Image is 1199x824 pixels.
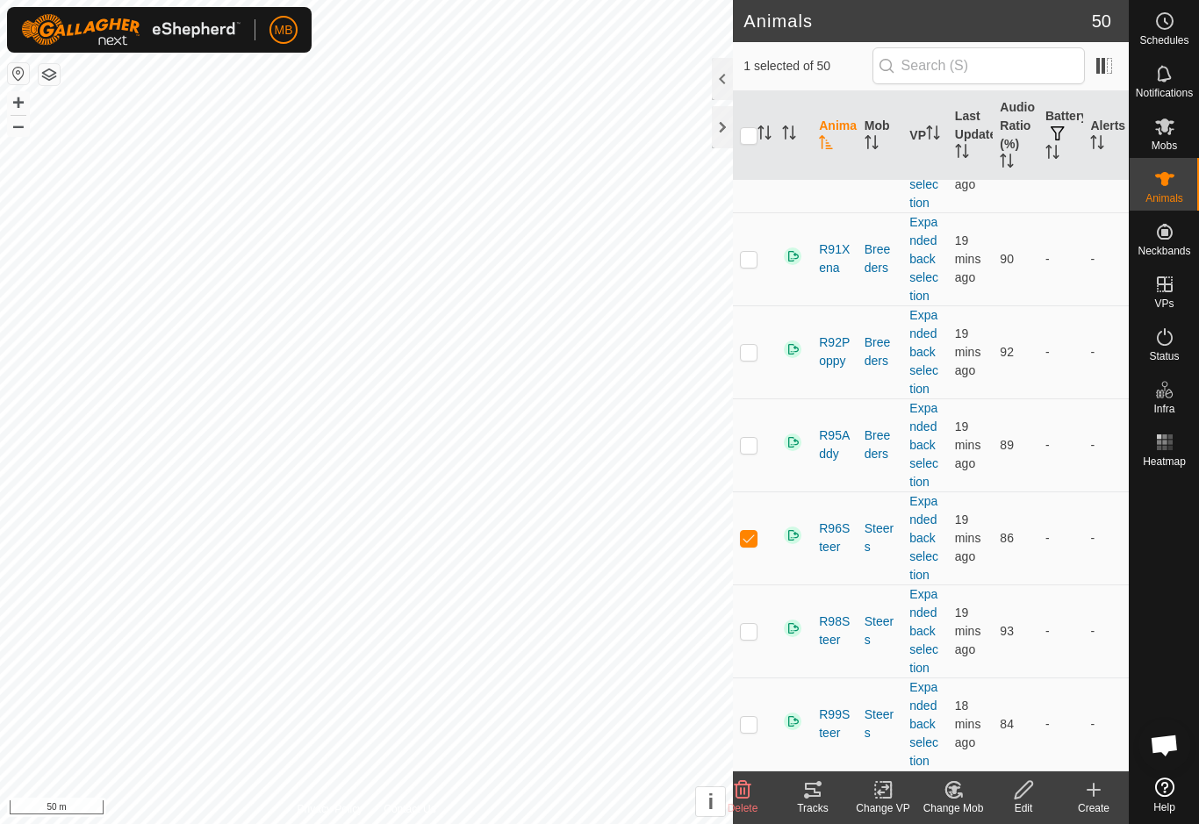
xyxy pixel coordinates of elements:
[955,605,981,656] span: 9 Oct 2025 at 6:02 am
[902,91,948,181] th: VP
[8,92,29,113] button: +
[955,326,981,377] span: 9 Oct 2025 at 6:03 am
[872,47,1085,84] input: Search (S)
[1083,584,1129,677] td: -
[1083,212,1129,305] td: -
[858,91,903,181] th: Mob
[1083,398,1129,491] td: -
[918,800,988,816] div: Change Mob
[819,426,851,463] span: R95Addy
[909,587,938,675] a: Expanded back selection
[1038,584,1084,677] td: -
[865,138,879,152] p-sorticon: Activate to sort
[1083,491,1129,584] td: -
[955,233,981,284] span: 9 Oct 2025 at 6:03 am
[1000,717,1014,731] span: 84
[909,401,938,489] a: Expanded back selection
[707,790,714,813] span: i
[1152,140,1177,151] span: Mobs
[865,426,896,463] div: Breeders
[1000,624,1014,638] span: 93
[782,128,796,142] p-sorticon: Activate to sort
[1000,438,1014,452] span: 89
[1083,677,1129,770] td: -
[1149,351,1179,362] span: Status
[1038,212,1084,305] td: -
[865,613,896,649] div: Steers
[1153,802,1175,813] span: Help
[955,140,981,191] span: 9 Oct 2025 at 6:03 am
[1143,456,1186,467] span: Heatmap
[819,613,851,649] span: R98Steer
[993,91,1038,181] th: Audio Ratio (%)
[1138,719,1191,771] div: Open chat
[275,21,293,39] span: MB
[1000,252,1014,266] span: 90
[1038,398,1084,491] td: -
[1153,404,1174,414] span: Infra
[1000,156,1014,170] p-sorticon: Activate to sort
[819,138,833,152] p-sorticon: Activate to sort
[955,512,981,563] span: 9 Oct 2025 at 6:03 am
[909,308,938,396] a: Expanded back selection
[1083,91,1129,181] th: Alerts
[955,147,969,161] p-sorticon: Activate to sort
[909,494,938,582] a: Expanded back selection
[812,91,858,181] th: Animal
[1059,800,1129,816] div: Create
[988,800,1059,816] div: Edit
[1000,531,1014,545] span: 86
[782,711,803,732] img: returning on
[1154,298,1174,309] span: VPs
[909,680,938,768] a: Expanded back selection
[21,14,241,46] img: Gallagher Logo
[909,215,938,303] a: Expanded back selection
[743,11,1092,32] h2: Animals
[1090,138,1104,152] p-sorticon: Activate to sort
[848,800,918,816] div: Change VP
[865,333,896,370] div: Breeders
[1136,88,1193,98] span: Notifications
[782,339,803,360] img: returning on
[728,802,758,814] span: Delete
[1130,770,1199,820] a: Help
[782,618,803,639] img: returning on
[1038,491,1084,584] td: -
[778,800,848,816] div: Tracks
[909,122,938,210] a: Expanded back selection
[1139,35,1188,46] span: Schedules
[8,63,29,84] button: Reset Map
[865,706,896,742] div: Steers
[782,525,803,546] img: returning on
[819,333,851,370] span: R92Poppy
[757,128,772,142] p-sorticon: Activate to sort
[955,419,981,470] span: 9 Oct 2025 at 6:02 am
[1038,677,1084,770] td: -
[819,519,851,556] span: R96Steer
[865,240,896,277] div: Breeders
[782,246,803,267] img: returning on
[384,801,435,817] a: Contact Us
[782,432,803,453] img: returning on
[39,64,60,85] button: Map Layers
[1138,246,1190,256] span: Neckbands
[696,787,725,816] button: i
[926,128,940,142] p-sorticon: Activate to sort
[948,91,994,181] th: Last Updated
[1083,305,1129,398] td: -
[819,706,851,742] span: R99Steer
[298,801,363,817] a: Privacy Policy
[1092,8,1111,34] span: 50
[865,519,896,556] div: Steers
[955,699,981,749] span: 9 Oct 2025 at 6:03 am
[1038,305,1084,398] td: -
[1000,345,1014,359] span: 92
[1045,147,1059,161] p-sorticon: Activate to sort
[1145,193,1183,204] span: Animals
[743,57,872,75] span: 1 selected of 50
[1038,91,1084,181] th: Battery
[819,240,851,277] span: R91Xena
[8,115,29,136] button: –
